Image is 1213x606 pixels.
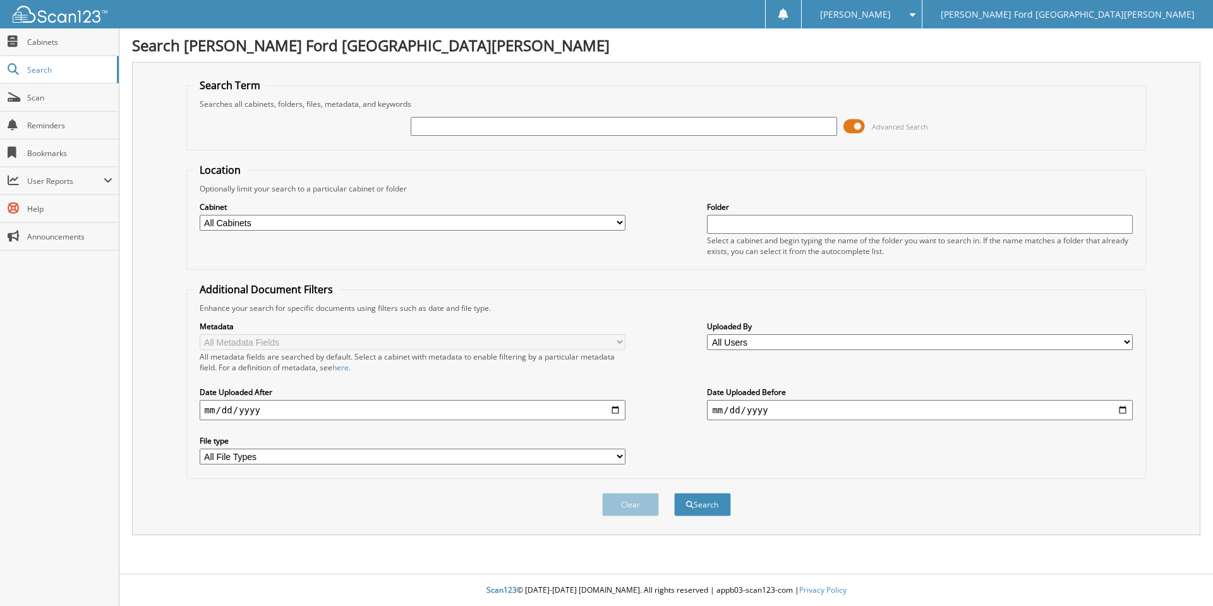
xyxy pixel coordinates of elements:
div: Enhance your search for specific documents using filters such as date and file type. [193,303,1140,313]
span: Bookmarks [27,148,112,159]
button: Search [674,493,731,516]
div: All metadata fields are searched by default. Select a cabinet with metadata to enable filtering b... [200,351,625,373]
span: Help [27,203,112,214]
label: Date Uploaded Before [707,387,1133,397]
label: Folder [707,202,1133,212]
label: Cabinet [200,202,625,212]
span: Advanced Search [872,122,928,131]
button: Clear [602,493,659,516]
span: Reminders [27,120,112,131]
span: [PERSON_NAME] [820,11,891,18]
span: Announcements [27,231,112,242]
input: end [707,400,1133,420]
div: Optionally limit your search to a particular cabinet or folder [193,183,1140,194]
label: File type [200,435,625,446]
div: © [DATE]-[DATE] [DOMAIN_NAME]. All rights reserved | appb03-scan123-com | [119,575,1213,606]
span: [PERSON_NAME] Ford [GEOGRAPHIC_DATA][PERSON_NAME] [941,11,1195,18]
span: Scan123 [486,585,517,595]
input: start [200,400,625,420]
legend: Search Term [193,78,267,92]
img: scan123-logo-white.svg [13,6,107,23]
span: Cabinets [27,37,112,47]
legend: Additional Document Filters [193,282,339,296]
a: Privacy Policy [799,585,847,595]
label: Date Uploaded After [200,387,625,397]
span: Scan [27,92,112,103]
div: Searches all cabinets, folders, files, metadata, and keywords [193,99,1140,109]
div: Select a cabinet and begin typing the name of the folder you want to search in. If the name match... [707,235,1133,257]
label: Uploaded By [707,321,1133,332]
span: Search [27,64,111,75]
a: here [332,362,349,373]
label: Metadata [200,321,625,332]
h1: Search [PERSON_NAME] Ford [GEOGRAPHIC_DATA][PERSON_NAME] [132,35,1200,56]
legend: Location [193,163,247,177]
span: User Reports [27,176,104,186]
